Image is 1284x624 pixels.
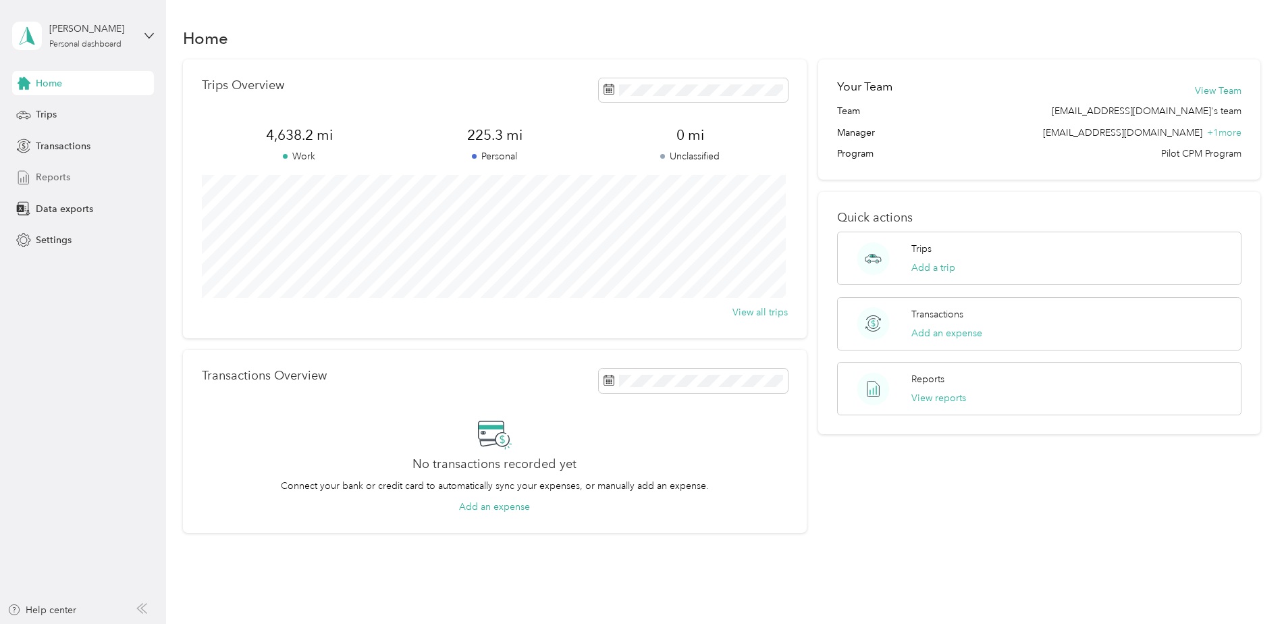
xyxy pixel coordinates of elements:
[49,22,134,36] div: [PERSON_NAME]
[36,76,62,90] span: Home
[183,31,228,45] h1: Home
[1043,127,1202,138] span: [EMAIL_ADDRESS][DOMAIN_NAME]
[1208,548,1284,624] iframe: Everlance-gr Chat Button Frame
[837,147,874,161] span: Program
[837,211,1241,225] p: Quick actions
[911,326,982,340] button: Add an expense
[911,307,963,321] p: Transactions
[202,126,397,145] span: 4,638.2 mi
[911,242,932,256] p: Trips
[732,305,788,319] button: View all trips
[1195,84,1241,98] button: View Team
[911,372,944,386] p: Reports
[36,170,70,184] span: Reports
[593,149,788,163] p: Unclassified
[911,391,966,405] button: View reports
[202,369,327,383] p: Transactions Overview
[36,107,57,122] span: Trips
[36,233,72,247] span: Settings
[1207,127,1241,138] span: + 1 more
[202,149,397,163] p: Work
[36,202,93,216] span: Data exports
[1052,104,1241,118] span: [EMAIL_ADDRESS][DOMAIN_NAME]'s team
[837,104,860,118] span: Team
[593,126,788,145] span: 0 mi
[911,261,955,275] button: Add a trip
[281,479,709,493] p: Connect your bank or credit card to automatically sync your expenses, or manually add an expense.
[397,149,592,163] p: Personal
[459,500,530,514] button: Add an expense
[1161,147,1241,161] span: Pilot CPM Program
[837,126,875,140] span: Manager
[397,126,592,145] span: 225.3 mi
[36,139,90,153] span: Transactions
[7,603,76,617] button: Help center
[412,457,577,471] h2: No transactions recorded yet
[202,78,284,93] p: Trips Overview
[49,41,122,49] div: Personal dashboard
[837,78,892,95] h2: Your Team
